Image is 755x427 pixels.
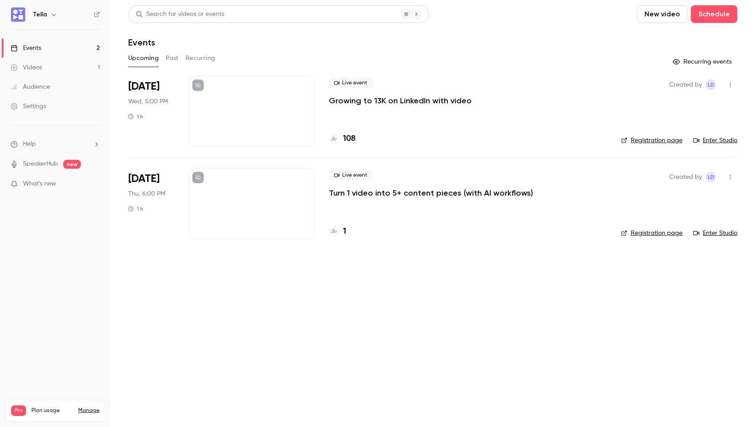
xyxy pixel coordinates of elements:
[128,172,160,186] span: [DATE]
[343,226,346,238] h4: 1
[31,407,73,414] span: Plan usage
[621,136,683,145] a: Registration page
[343,133,355,145] h4: 108
[329,226,346,238] a: 1
[329,170,373,181] span: Live event
[705,79,716,90] span: Louise de Sadeleer
[23,159,58,169] a: SpeakerHub
[128,113,143,120] div: 1 h
[63,160,81,169] span: new
[33,10,47,19] h6: Tella
[11,102,46,111] div: Settings
[128,189,165,198] span: Thu, 6:00 PM
[11,63,42,72] div: Videos
[166,51,179,65] button: Past
[128,76,175,147] div: Sep 17 Wed, 5:00 PM (Europe/Amsterdam)
[708,172,714,182] span: Ld
[11,44,41,53] div: Events
[693,136,737,145] a: Enter Studio
[669,79,702,90] span: Created by
[128,79,160,94] span: [DATE]
[89,180,100,188] iframe: Noticeable Trigger
[186,51,215,65] button: Recurring
[693,229,737,238] a: Enter Studio
[691,5,737,23] button: Schedule
[128,168,175,239] div: Oct 2 Thu, 5:00 PM (Europe/Lisbon)
[329,133,355,145] a: 108
[705,172,716,182] span: Louise de Sadeleer
[11,8,25,22] img: Tella
[329,95,472,106] a: Growing to 13K on LinkedIn with video
[78,407,99,414] a: Manage
[128,51,159,65] button: Upcoming
[11,140,100,149] li: help-dropdown-opener
[669,172,702,182] span: Created by
[128,37,155,48] h1: Events
[136,10,224,19] div: Search for videos or events
[329,188,533,198] a: Turn 1 video into 5+ content pieces (with AI workflows)
[128,97,168,106] span: Wed, 5:00 PM
[637,5,687,23] button: New video
[621,229,683,238] a: Registration page
[11,405,26,416] span: Pro
[329,78,373,88] span: Live event
[669,55,737,69] button: Recurring events
[11,83,50,91] div: Audience
[708,79,714,90] span: Ld
[23,179,56,189] span: What's new
[23,140,36,149] span: Help
[128,205,143,212] div: 1 h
